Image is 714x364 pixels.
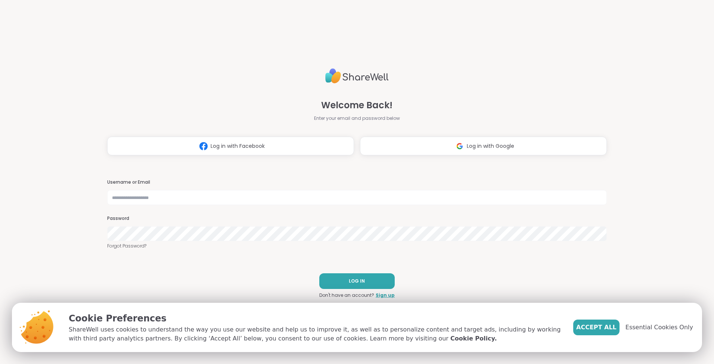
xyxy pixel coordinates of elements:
[107,137,354,155] button: Log in with Facebook
[360,137,607,155] button: Log in with Google
[69,325,561,343] p: ShareWell uses cookies to understand the way you use our website and help us to improve it, as we...
[321,99,392,112] span: Welcome Back!
[196,139,211,153] img: ShareWell Logomark
[319,292,374,299] span: Don't have an account?
[69,312,561,325] p: Cookie Preferences
[467,142,514,150] span: Log in with Google
[325,65,389,87] img: ShareWell Logo
[107,215,607,222] h3: Password
[376,292,395,299] a: Sign up
[573,320,620,335] button: Accept All
[107,179,607,186] h3: Username or Email
[625,323,693,332] span: Essential Cookies Only
[453,139,467,153] img: ShareWell Logomark
[576,323,617,332] span: Accept All
[319,273,395,289] button: LOG IN
[450,334,497,343] a: Cookie Policy.
[349,278,365,284] span: LOG IN
[107,243,607,249] a: Forgot Password?
[314,115,400,122] span: Enter your email and password below
[211,142,265,150] span: Log in with Facebook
